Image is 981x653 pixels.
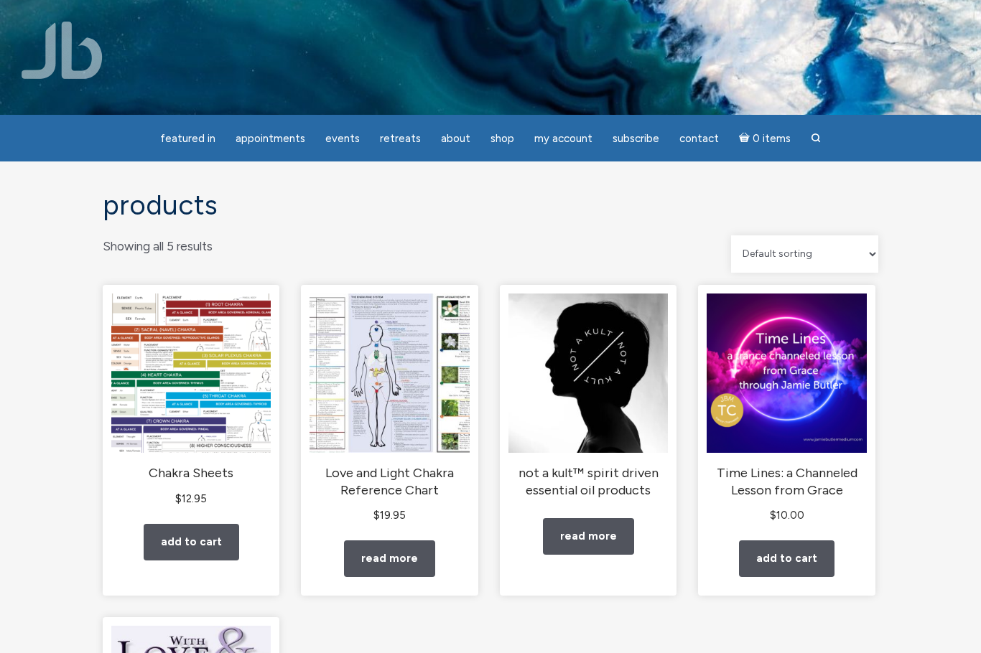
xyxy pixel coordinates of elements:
[310,293,469,453] img: Love and Light Chakra Reference Chart
[441,132,470,145] span: About
[152,125,224,153] a: featured in
[543,518,634,555] a: Read more about “not a kult™ spirit driven essential oil products”
[526,125,601,153] a: My Account
[344,540,435,577] a: Read more about “Love and Light Chakra Reference Chart”
[508,465,668,499] h2: not a kult™ spirit driven essential oil products
[707,293,866,525] a: Time Lines: a Channeled Lesson from Grace $10.00
[534,132,592,145] span: My Account
[160,132,215,145] span: featured in
[508,293,668,453] img: not a kult™ spirit driven essential oil products
[373,509,406,522] bdi: 19.95
[103,235,213,258] p: Showing all 5 results
[613,132,659,145] span: Subscribe
[679,132,719,145] span: Contact
[739,132,753,145] i: Cart
[508,293,668,499] a: not a kult™ spirit driven essential oil products
[325,132,360,145] span: Events
[227,125,314,153] a: Appointments
[739,540,834,577] a: Add to cart: “Time Lines: a Channeled Lesson from Grace”
[770,509,804,522] bdi: 10.00
[731,235,878,273] select: Shop order
[604,125,668,153] a: Subscribe
[432,125,479,153] a: About
[371,125,429,153] a: Retreats
[490,132,514,145] span: Shop
[111,293,271,508] a: Chakra Sheets $12.95
[175,492,207,505] bdi: 12.95
[310,465,469,499] h2: Love and Light Chakra Reference Chart
[175,492,182,505] span: $
[671,125,727,153] a: Contact
[380,132,421,145] span: Retreats
[317,125,368,153] a: Events
[111,465,271,482] h2: Chakra Sheets
[310,293,469,525] a: Love and Light Chakra Reference Chart $19.95
[22,22,103,79] img: Jamie Butler. The Everyday Medium
[482,125,523,153] a: Shop
[707,465,866,499] h2: Time Lines: a Channeled Lesson from Grace
[730,123,799,153] a: Cart0 items
[707,293,866,453] img: Time Lines: a Channeled Lesson from Grace
[753,133,791,144] span: 0 items
[373,509,380,522] span: $
[103,190,878,221] h1: Products
[144,524,239,560] a: Add to cart: “Chakra Sheets”
[770,509,776,522] span: $
[111,293,271,453] img: Chakra Sheets
[236,132,305,145] span: Appointments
